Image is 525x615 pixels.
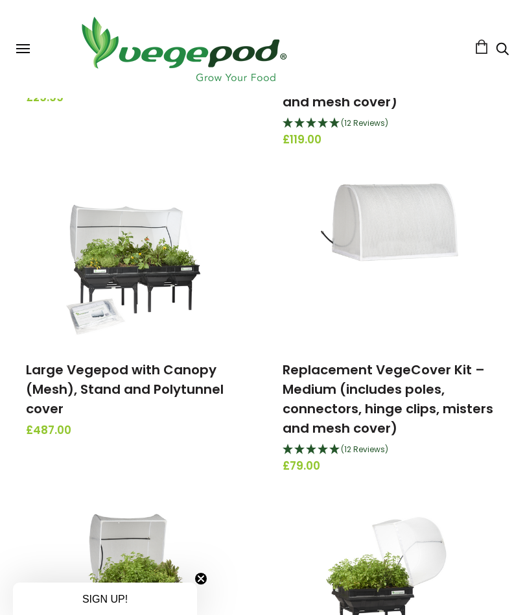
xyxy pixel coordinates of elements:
div: 5 Stars - 12 Reviews [283,442,499,459]
a: Replacement VegeCover Kit – Medium (includes poles, connectors, hinge clips, misters and mesh cover) [283,361,493,437]
div: 4.92 Stars - 12 Reviews [283,115,499,132]
span: £119.00 [283,132,499,149]
span: (12 Reviews) [341,444,388,455]
div: SIGN UP!Close teaser [13,583,197,615]
span: SIGN UP! [82,594,128,605]
a: Search [496,43,509,57]
a: Replacement VegeCover Kit – Large (includes poles, connectors, hinge clips, misters and mesh cover) [283,34,493,111]
span: (12 Reviews) [341,117,388,128]
button: Close teaser [194,572,207,585]
a: Large Vegepod with Canopy (Mesh), Stand and Polytunnel cover [26,361,224,418]
span: £79.00 [283,458,499,475]
span: £487.00 [26,422,242,439]
img: Vegepod [70,13,297,85]
img: Replacement VegeCover Kit – Medium (includes poles, connectors, hinge clips, misters and mesh cover) [321,184,461,346]
img: Large Vegepod with Canopy (Mesh), Stand and Polytunnel cover [66,184,202,346]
